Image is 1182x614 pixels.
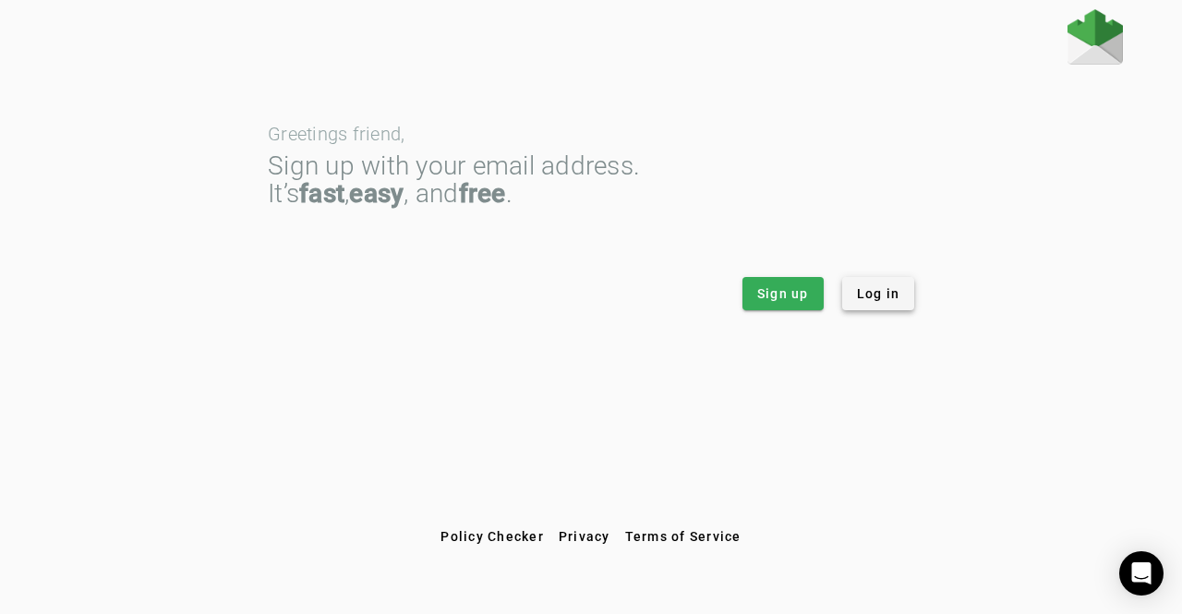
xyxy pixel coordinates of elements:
[268,125,914,143] div: Greetings friend,
[268,152,914,208] div: Sign up with your email address. It’s , , and .
[299,178,344,209] strong: fast
[1067,9,1123,65] img: Fraudmarc Logo
[433,520,551,553] button: Policy Checker
[1119,551,1164,596] div: Open Intercom Messenger
[618,520,749,553] button: Terms of Service
[551,520,618,553] button: Privacy
[742,277,824,310] button: Sign up
[440,529,544,544] span: Policy Checker
[625,529,742,544] span: Terms of Service
[559,529,610,544] span: Privacy
[757,284,809,303] span: Sign up
[857,284,900,303] span: Log in
[349,178,404,209] strong: easy
[842,277,915,310] button: Log in
[459,178,506,209] strong: free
